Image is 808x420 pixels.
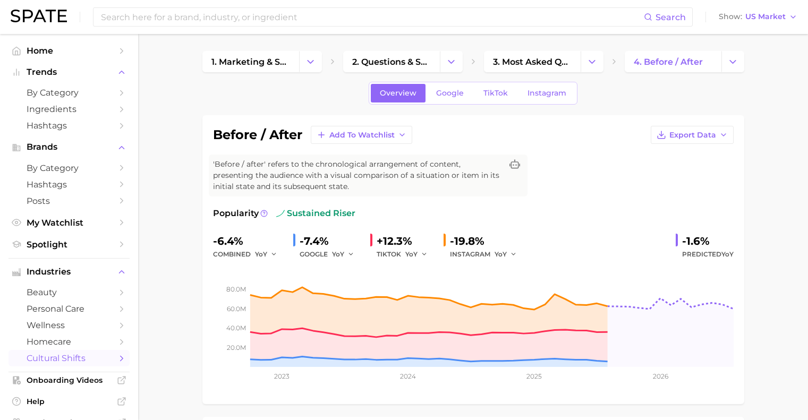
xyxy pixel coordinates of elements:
[276,209,285,218] img: sustained riser
[8,284,130,301] a: beauty
[440,51,463,72] button: Change Category
[211,57,290,67] span: 1. marketing & sales
[27,179,112,190] span: Hashtags
[682,233,734,250] div: -1.6%
[332,250,344,259] span: YoY
[343,51,440,72] a: 2. questions & sentiment
[682,248,734,261] span: Predicted
[213,128,302,141] h1: before / after
[8,393,130,409] a: Help
[299,51,322,72] button: Change Category
[634,57,703,67] span: 4. before / after
[8,139,130,155] button: Brands
[495,248,517,261] button: YoY
[100,8,644,26] input: Search here for a brand, industry, or ingredient
[8,333,130,350] a: homecare
[371,84,426,102] a: Overview
[581,51,603,72] button: Change Category
[202,51,299,72] a: 1. marketing & sales
[27,320,112,330] span: wellness
[8,215,130,231] a: My Watchlist
[27,163,112,173] span: by Category
[27,67,112,77] span: Trends
[11,10,67,22] img: SPATE
[27,287,112,297] span: beauty
[213,233,285,250] div: -6.4%
[484,51,581,72] a: 3. most asked questions
[8,160,130,176] a: by Category
[8,372,130,388] a: Onboarding Videos
[721,250,734,258] span: YoY
[436,89,464,98] span: Google
[8,101,130,117] a: Ingredients
[213,159,502,192] span: 'Before / after' refers to the chronological arrangement of content, presenting the audience with...
[27,46,112,56] span: Home
[27,239,112,250] span: Spotlight
[528,89,566,98] span: Instagram
[745,14,786,20] span: US Market
[8,42,130,59] a: Home
[8,84,130,101] a: by Category
[8,301,130,317] a: personal care
[483,89,508,98] span: TikTok
[427,84,473,102] a: Google
[716,10,800,24] button: ShowUS Market
[669,131,716,140] span: Export Data
[400,372,416,380] tspan: 2024
[255,250,267,259] span: YoY
[27,267,112,277] span: Industries
[213,207,259,220] span: Popularity
[300,233,362,250] div: -7.4%
[493,57,572,67] span: 3. most asked questions
[27,142,112,152] span: Brands
[8,264,130,280] button: Industries
[8,64,130,80] button: Trends
[450,248,524,261] div: INSTAGRAM
[27,196,112,206] span: Posts
[8,176,130,193] a: Hashtags
[27,375,112,385] span: Onboarding Videos
[518,84,575,102] a: Instagram
[474,84,517,102] a: TikTok
[450,233,524,250] div: -19.8%
[8,317,130,333] a: wellness
[276,207,355,220] span: sustained riser
[27,337,112,347] span: homecare
[405,250,418,259] span: YoY
[255,248,278,261] button: YoY
[721,51,744,72] button: Change Category
[300,248,362,261] div: GOOGLE
[27,304,112,314] span: personal care
[8,350,130,366] a: cultural shifts
[495,250,507,259] span: YoY
[651,126,734,144] button: Export Data
[8,236,130,253] a: Spotlight
[27,397,112,406] span: Help
[526,372,542,380] tspan: 2025
[329,131,395,140] span: Add to Watchlist
[625,51,721,72] a: 4. before / after
[405,248,428,261] button: YoY
[8,117,130,134] a: Hashtags
[8,193,130,209] a: Posts
[719,14,742,20] span: Show
[377,233,435,250] div: +12.3%
[311,126,412,144] button: Add to Watchlist
[380,89,416,98] span: Overview
[377,248,435,261] div: TIKTOK
[332,248,355,261] button: YoY
[27,121,112,131] span: Hashtags
[652,372,668,380] tspan: 2026
[27,353,112,363] span: cultural shifts
[352,57,431,67] span: 2. questions & sentiment
[274,372,290,380] tspan: 2023
[27,104,112,114] span: Ingredients
[656,12,686,22] span: Search
[27,88,112,98] span: by Category
[27,218,112,228] span: My Watchlist
[213,248,285,261] div: combined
